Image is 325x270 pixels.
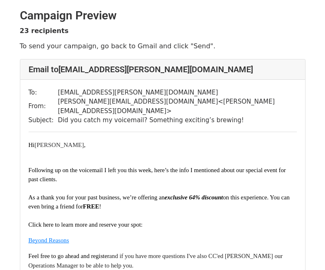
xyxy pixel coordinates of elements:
h2: Campaign Preview [20,9,306,23]
a: Beyond Reasons [29,236,69,244]
td: [EMAIL_ADDRESS][PERSON_NAME][DOMAIN_NAME] [58,88,297,97]
td: [PERSON_NAME][EMAIL_ADDRESS][DOMAIN_NAME] < [PERSON_NAME][EMAIL_ADDRESS][DOMAIN_NAME] > [58,97,297,116]
font: [PERSON_NAME] [29,142,86,148]
span: Following up on the voicemail I left you this week, here’s the info I mentioned about our special... [29,167,288,182]
b: FREE [83,203,99,210]
td: Did you catch my voicemail? Something exciting’s brewing! [58,116,297,125]
strong: 23 recipients [20,27,69,35]
span: As a thank you for your past business, we’re offering an [29,194,165,201]
span: Click here to learn more and reserve your spot: [29,221,143,228]
font: , [84,142,86,148]
p: To send your campaign, go back to Gmail and click "Send". [20,42,306,50]
font: Hi [29,142,35,148]
span: exclusive 64% discount [165,194,223,201]
span: on this experience. You can even bring a friend for ! [29,194,291,210]
td: Subject: [29,116,58,125]
td: From: [29,97,58,116]
h4: Email to [EMAIL_ADDRESS][PERSON_NAME][DOMAIN_NAME] [29,64,297,74]
td: To: [29,88,58,97]
span: Feel free to go ahead and register [29,253,109,259]
span: and if you have more questions I've also CC'ed [PERSON_NAME] our Operations Manager to be able to... [29,253,284,269]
